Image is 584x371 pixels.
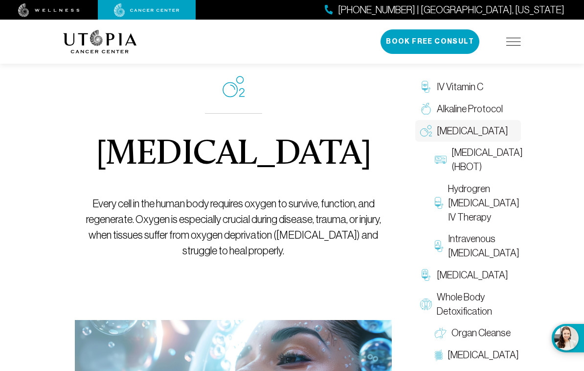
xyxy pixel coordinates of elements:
img: wellness [18,3,80,17]
a: [MEDICAL_DATA] (HBOT) [430,142,521,178]
img: Colon Therapy [435,349,443,361]
img: Hydrogren Peroxide IV Therapy [435,197,443,209]
img: Whole Body Detoxification [420,298,432,310]
p: Every cell in the human body requires oxygen to survive, function, and regenerate. Oxygen is espe... [75,196,392,259]
span: [MEDICAL_DATA] [437,268,508,282]
span: Alkaline Protocol [437,102,503,116]
a: [PHONE_NUMBER] | [GEOGRAPHIC_DATA], [US_STATE] [325,3,564,17]
a: Whole Body Detoxification [415,286,521,322]
img: Chelation Therapy [420,269,432,281]
h1: [MEDICAL_DATA] [96,137,371,173]
a: IV Vitamin C [415,76,521,98]
span: [MEDICAL_DATA] [437,124,508,138]
a: Organ Cleanse [430,322,521,344]
a: Alkaline Protocol [415,98,521,120]
span: Intravenous [MEDICAL_DATA] [448,232,519,260]
img: Alkaline Protocol [420,103,432,115]
span: [PHONE_NUMBER] | [GEOGRAPHIC_DATA], [US_STATE] [338,3,564,17]
span: Whole Body Detoxification [437,290,516,319]
img: Hyperbaric Oxygen Therapy (HBOT) [435,154,447,166]
span: Organ Cleanse [451,326,511,340]
img: Oxygen Therapy [420,125,432,137]
a: [MEDICAL_DATA] [430,344,521,366]
img: Organ Cleanse [435,327,447,339]
img: cancer center [114,3,180,17]
span: [MEDICAL_DATA] [448,348,519,362]
img: logo [63,30,137,53]
a: [MEDICAL_DATA] [415,264,521,286]
a: Intravenous [MEDICAL_DATA] [430,228,521,264]
a: Hydrogren [MEDICAL_DATA] IV Therapy [430,178,521,228]
img: IV Vitamin C [420,81,432,93]
button: Book Free Consult [381,29,479,54]
img: icon [223,76,245,98]
img: icon-hamburger [506,38,521,46]
span: [MEDICAL_DATA] (HBOT) [451,146,523,174]
span: Hydrogren [MEDICAL_DATA] IV Therapy [448,182,519,224]
span: IV Vitamin C [437,80,483,94]
a: [MEDICAL_DATA] [415,120,521,142]
img: Intravenous Ozone Therapy [435,240,443,252]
